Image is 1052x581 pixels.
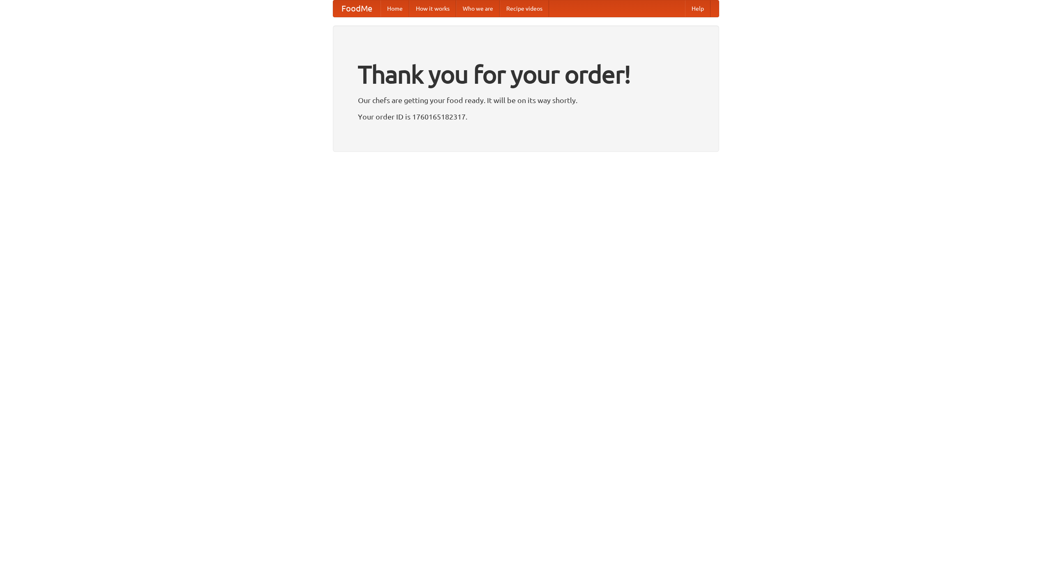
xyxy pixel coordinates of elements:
a: Help [685,0,711,17]
h1: Thank you for your order! [358,55,694,94]
a: FoodMe [333,0,381,17]
a: Home [381,0,409,17]
p: Our chefs are getting your food ready. It will be on its way shortly. [358,94,694,106]
a: Who we are [456,0,500,17]
a: How it works [409,0,456,17]
p: Your order ID is 1760165182317. [358,110,694,123]
a: Recipe videos [500,0,549,17]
